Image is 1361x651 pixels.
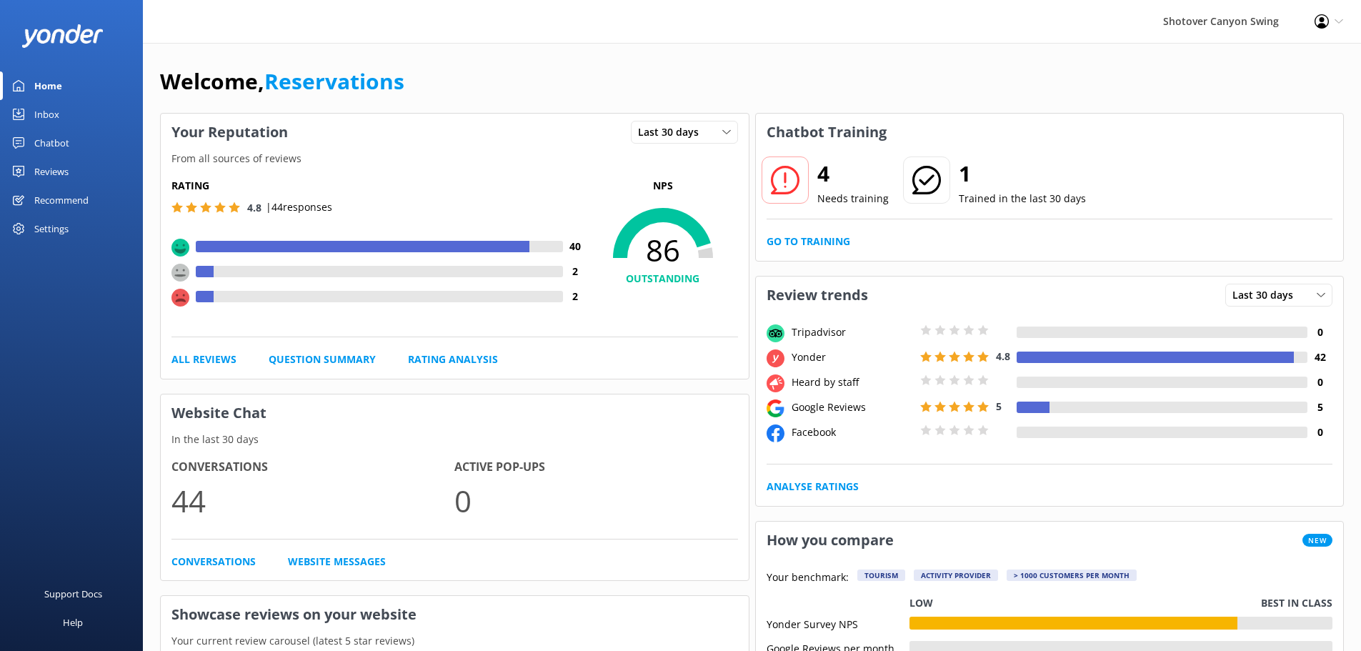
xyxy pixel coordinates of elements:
[171,352,236,367] a: All Reviews
[588,271,738,287] h4: OUTSTANDING
[161,114,299,151] h3: Your Reputation
[1261,595,1332,611] p: Best in class
[171,554,256,570] a: Conversations
[1307,399,1332,415] h4: 5
[161,151,749,167] p: From all sources of reviews
[588,232,738,268] span: 86
[1232,287,1302,303] span: Last 30 days
[288,554,386,570] a: Website Messages
[638,124,707,140] span: Last 30 days
[767,617,909,630] div: Yonder Survey NPS
[34,214,69,243] div: Settings
[588,178,738,194] p: NPS
[161,394,749,432] h3: Website Chat
[909,595,933,611] p: Low
[34,129,69,157] div: Chatbot
[788,349,917,365] div: Yonder
[34,100,59,129] div: Inbox
[247,201,261,214] span: 4.8
[788,399,917,415] div: Google Reviews
[996,349,1010,363] span: 4.8
[914,570,998,581] div: Activity Provider
[817,191,889,207] p: Needs training
[171,458,454,477] h4: Conversations
[264,66,404,96] a: Reservations
[767,479,859,495] a: Analyse Ratings
[34,157,69,186] div: Reviews
[21,24,104,48] img: yonder-white-logo.png
[63,608,83,637] div: Help
[756,522,904,559] h3: How you compare
[171,477,454,525] p: 44
[1307,374,1332,390] h4: 0
[44,580,102,608] div: Support Docs
[1307,349,1332,365] h4: 42
[1007,570,1137,581] div: > 1000 customers per month
[959,156,1086,191] h2: 1
[161,432,749,447] p: In the last 30 days
[788,374,917,390] div: Heard by staff
[408,352,498,367] a: Rating Analysis
[269,352,376,367] a: Question Summary
[959,191,1086,207] p: Trained in the last 30 days
[1302,534,1332,547] span: New
[996,399,1002,413] span: 5
[34,71,62,100] div: Home
[767,570,849,587] p: Your benchmark:
[160,64,404,99] h1: Welcome,
[171,178,588,194] h5: Rating
[563,264,588,279] h4: 2
[563,289,588,304] h4: 2
[563,239,588,254] h4: 40
[788,324,917,340] div: Tripadvisor
[756,277,879,314] h3: Review trends
[454,458,737,477] h4: Active Pop-ups
[266,199,332,215] p: | 44 responses
[454,477,737,525] p: 0
[1307,324,1332,340] h4: 0
[756,114,897,151] h3: Chatbot Training
[767,234,850,249] a: Go to Training
[161,633,749,649] p: Your current review carousel (latest 5 star reviews)
[161,596,749,633] h3: Showcase reviews on your website
[857,570,905,581] div: Tourism
[1307,424,1332,440] h4: 0
[34,186,89,214] div: Recommend
[817,156,889,191] h2: 4
[788,424,917,440] div: Facebook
